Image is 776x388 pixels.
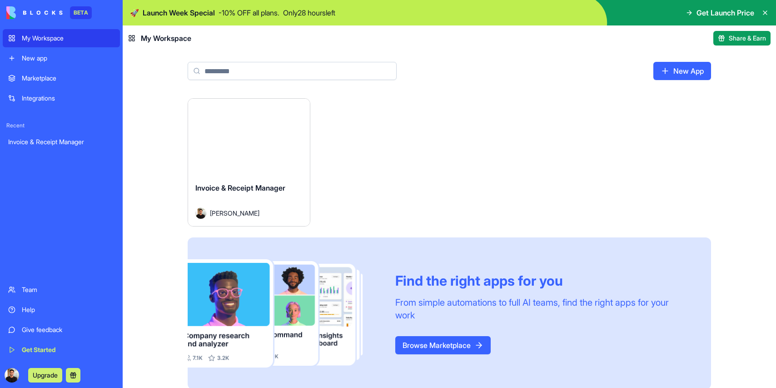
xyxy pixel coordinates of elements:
[28,368,62,383] button: Upgrade
[713,31,771,45] button: Share & Earn
[143,7,215,18] span: Launch Week Special
[22,325,114,334] div: Give feedback
[3,301,120,319] a: Help
[195,183,285,192] span: Invoice & Receipt Manager
[3,321,120,339] a: Give feedback
[22,94,114,103] div: Integrations
[3,69,120,87] a: Marketplace
[219,7,279,18] p: - 10 % OFF all plans.
[22,74,114,83] div: Marketplace
[3,133,120,151] a: Invoice & Receipt Manager
[3,89,120,107] a: Integrations
[22,34,114,43] div: My Workspace
[729,34,766,43] span: Share & Earn
[283,7,335,18] p: Only 28 hours left
[210,208,259,218] span: [PERSON_NAME]
[22,345,114,354] div: Get Started
[3,29,120,47] a: My Workspace
[6,6,92,19] a: BETA
[22,54,114,63] div: New app
[188,259,381,368] img: Frame_181_egmpey.png
[395,272,689,289] div: Find the right apps for you
[5,368,19,383] img: ACg8ocJ2zwJEzzdW7a3SjO-Uei8eKu0As4ZlS1pMGX4Sc6radOo_Gk4=s96-c
[395,336,491,354] a: Browse Marketplace
[195,208,206,219] img: Avatar
[70,6,92,19] div: BETA
[696,7,754,18] span: Get Launch Price
[3,281,120,299] a: Team
[3,49,120,67] a: New app
[3,122,120,129] span: Recent
[188,98,310,227] a: Invoice & Receipt ManagerAvatar[PERSON_NAME]
[8,137,114,146] div: Invoice & Receipt Manager
[22,285,114,294] div: Team
[141,33,191,44] span: My Workspace
[22,305,114,314] div: Help
[28,370,62,379] a: Upgrade
[3,341,120,359] a: Get Started
[395,296,689,322] div: From simple automations to full AI teams, find the right apps for your work
[6,6,63,19] img: logo
[653,62,711,80] a: New App
[130,7,139,18] span: 🚀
